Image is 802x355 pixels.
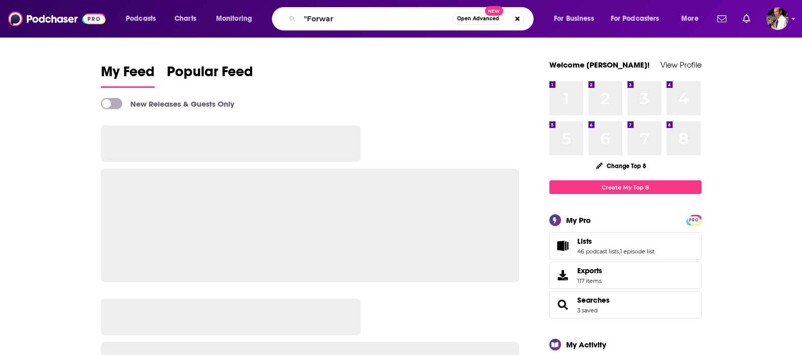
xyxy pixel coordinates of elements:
[619,248,620,255] span: ,
[688,216,700,223] a: PRO
[8,9,106,28] img: Podchaser - Follow, Share and Rate Podcasts
[577,277,602,284] span: 117 items
[604,11,674,27] button: open menu
[611,12,659,26] span: For Podcasters
[549,262,702,289] a: Exports
[620,248,654,255] a: 1 episode list
[766,8,789,30] img: User Profile
[126,12,156,26] span: Podcasts
[119,11,169,27] button: open menu
[300,11,452,27] input: Search podcasts, credits, & more...
[547,11,607,27] button: open menu
[167,63,253,86] span: Popular Feed
[577,266,602,275] span: Exports
[452,13,504,25] button: Open AdvancedNew
[566,215,591,225] div: My Pro
[766,8,789,30] span: Logged in as Quarto
[457,16,499,21] span: Open Advanced
[549,291,702,318] span: Searches
[209,11,265,27] button: open menu
[101,63,155,86] span: My Feed
[713,10,730,27] a: Show notifications dropdown
[566,340,606,349] div: My Activity
[674,11,711,27] button: open menu
[554,12,594,26] span: For Business
[549,60,650,70] a: Welcome [PERSON_NAME]!
[739,10,754,27] a: Show notifications dropdown
[577,237,592,246] span: Lists
[282,7,543,30] div: Search podcasts, credits, & more...
[101,63,155,88] a: My Feed
[553,268,573,282] span: Exports
[175,12,196,26] span: Charts
[577,248,619,255] a: 46 podcast lists
[660,60,702,70] a: View Profile
[549,180,702,194] a: Create My Top 8
[216,12,252,26] span: Monitoring
[577,296,610,305] a: Searches
[577,237,654,246] a: Lists
[688,216,700,224] span: PRO
[681,12,699,26] span: More
[101,98,234,109] a: New Releases & Guests Only
[553,298,573,312] a: Searches
[553,239,573,253] a: Lists
[577,307,598,314] a: 3 saved
[549,232,702,260] span: Lists
[167,63,253,88] a: Popular Feed
[590,159,653,172] button: Change Top 8
[766,8,789,30] button: Show profile menu
[168,11,202,27] a: Charts
[485,6,503,16] span: New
